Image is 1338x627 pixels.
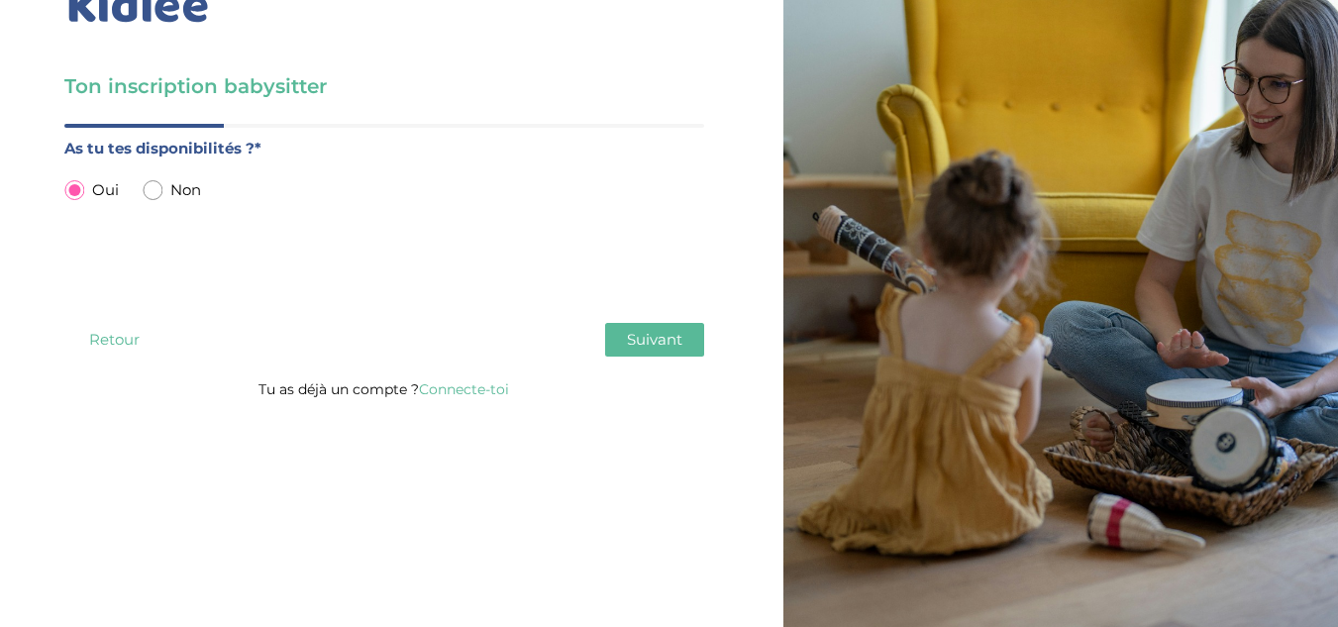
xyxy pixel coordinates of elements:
span: Oui [92,177,119,203]
span: Suivant [627,330,682,349]
a: Connecte-toi [419,380,509,398]
span: Non [170,177,201,203]
button: Retour [64,323,163,357]
p: Tu as déjà un compte ? [64,376,704,402]
button: Suivant [605,323,704,357]
label: As tu tes disponibilités ?* [64,136,704,161]
h3: Ton inscription babysitter [64,72,704,100]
